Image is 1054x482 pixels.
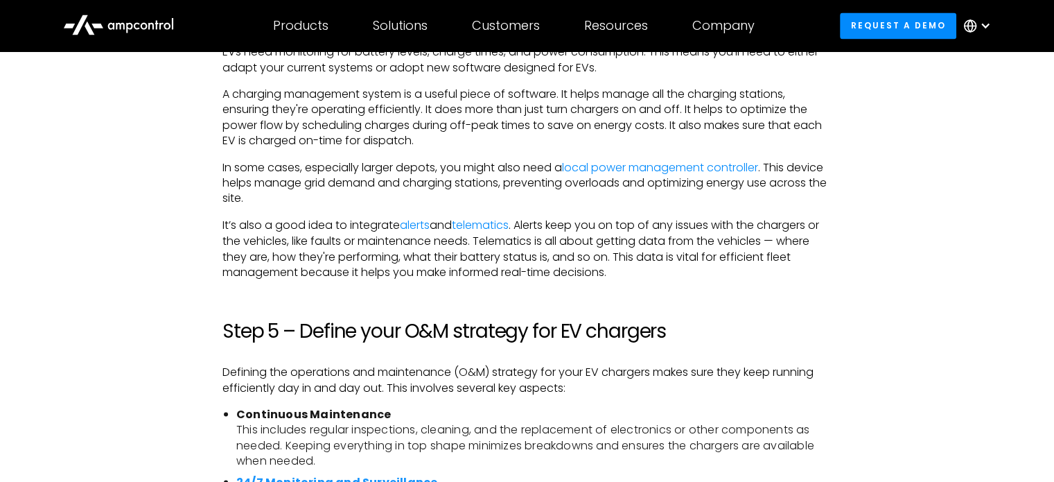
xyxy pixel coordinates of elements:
div: Customers [472,18,540,33]
p: In some cases, especially larger depots, you might also need a . This device helps manage grid de... [222,160,832,207]
div: Company [692,18,755,33]
a: Request a demo [840,12,956,38]
a: alerts [400,217,430,233]
div: Resources [584,18,648,33]
p: EVs need monitoring for battery levels, charge times, and power consumption. This means you’ll ne... [222,44,832,76]
a: local power management controller [562,160,758,175]
div: Solutions [373,18,428,33]
li: This includes regular inspections, cleaning, and the replacement of electronics or other componen... [236,406,832,469]
div: Products [273,18,328,33]
strong: Continuous Maintenance [236,406,391,422]
p: It’s also a good idea to integrate and . Alerts keep you on top of any issues with the chargers o... [222,218,832,280]
h2: Step 5 – Define your O&M strategy for EV chargers [222,319,832,343]
a: telematics [452,217,509,233]
p: Defining the operations and maintenance (O&M) strategy for your EV chargers makes sure they keep ... [222,364,832,395]
p: A charging management system is a useful piece of software. It helps manage all the charging stat... [222,87,832,149]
